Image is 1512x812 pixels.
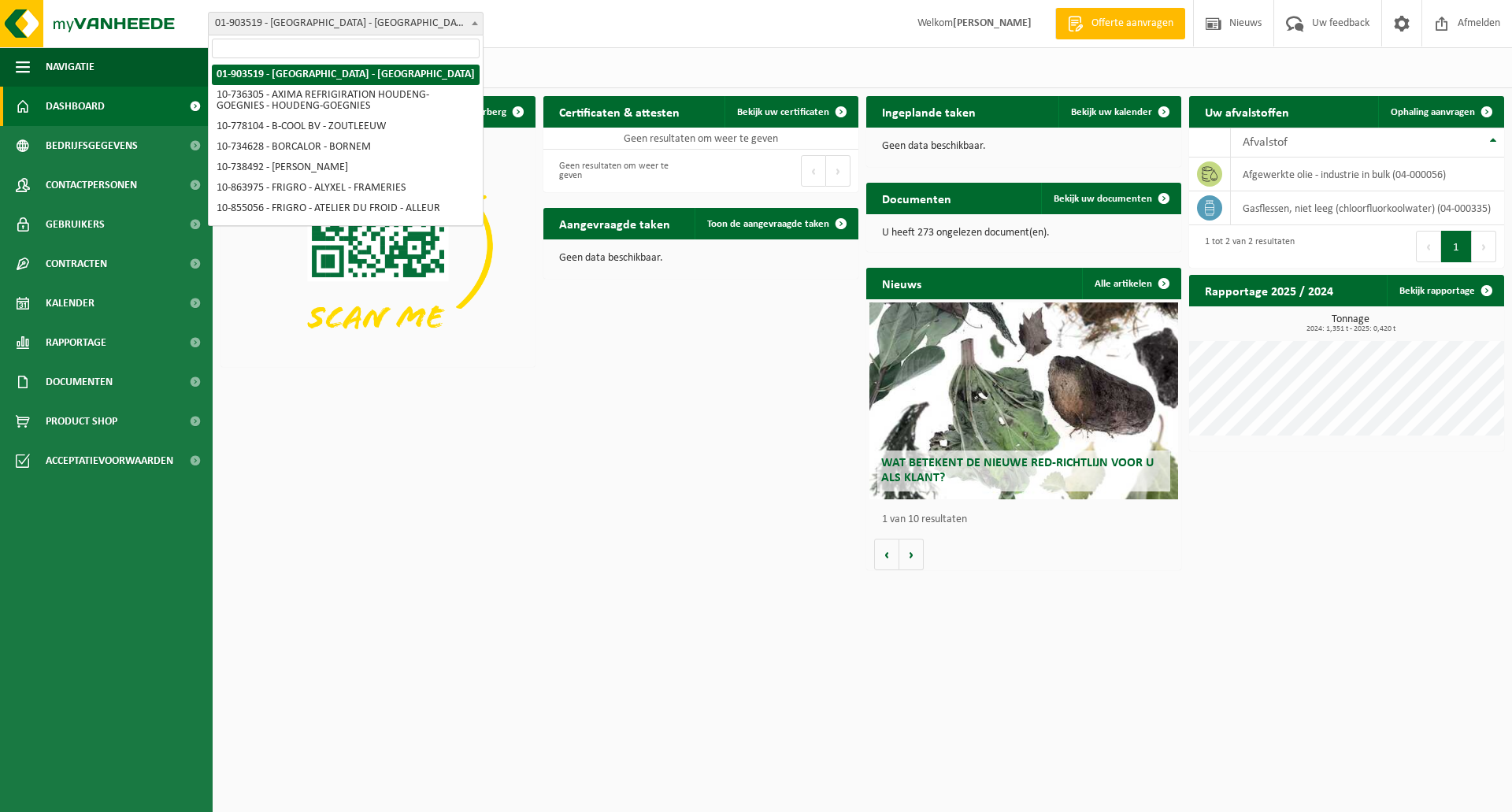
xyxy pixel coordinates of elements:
p: U heeft 273 ongelezen document(en). [882,228,1165,239]
span: Contactpersonen [46,165,137,205]
a: Alle artikelen [1082,268,1180,299]
a: Wat betekent de nieuwe RED-richtlijn voor u als klant? [869,302,1178,499]
p: Geen data beschikbaar. [882,141,1165,152]
strong: [PERSON_NAME] [953,17,1032,29]
li: 10-863975 - FRIGRO - ALYXEL - FRAMERIES [212,178,480,198]
span: Rapportage [46,323,106,362]
span: Toon de aangevraagde taken [707,219,829,229]
h3: Tonnage [1197,314,1504,333]
span: Documenten [46,362,113,402]
a: Bekijk rapportage [1387,275,1503,306]
a: Toon de aangevraagde taken [695,208,857,239]
li: 10-736305 - AXIMA REFRIGIRATION HOUDENG-GOEGNIES - HOUDENG-GOEGNIES [212,85,480,117]
span: Bekijk uw kalender [1071,107,1152,117]
p: Geen data beschikbaar. [559,253,843,264]
span: Offerte aanvragen [1088,16,1177,32]
span: Contracten [46,244,107,284]
span: Dashboard [46,87,105,126]
button: Verberg [459,96,534,128]
li: 10-853773 - FRIGRO - BIOFRESH VERS - ONZE-LIEVE-VROUW-WAVER [212,219,480,250]
span: 2024: 1,351 t - 2025: 0,420 t [1197,325,1504,333]
td: gasflessen, niet leeg (chloorfluorkoolwater) (04-000335) [1231,191,1504,225]
li: 10-734628 - BORCALOR - BORNEM [212,137,480,158]
button: Next [826,155,850,187]
button: 1 [1441,231,1472,262]
span: Bedrijfsgegevens [46,126,138,165]
span: Bekijk uw certificaten [737,107,829,117]
button: Previous [801,155,826,187]
span: Afvalstof [1243,136,1288,149]
span: Wat betekent de nieuwe RED-richtlijn voor u als klant? [881,457,1154,484]
h2: Certificaten & attesten [543,96,695,127]
h2: Rapportage 2025 / 2024 [1189,275,1349,306]
li: 01-903519 - [GEOGRAPHIC_DATA] - [GEOGRAPHIC_DATA] [212,65,480,85]
h2: Documenten [866,183,967,213]
span: Verberg [472,107,506,117]
span: 01-903519 - FRIGRO NV - MOORSELE [208,12,484,35]
a: Ophaling aanvragen [1378,96,1503,128]
h2: Ingeplande taken [866,96,991,127]
span: Product Shop [46,402,117,441]
span: Bekijk uw documenten [1054,194,1152,204]
button: Previous [1416,231,1441,262]
p: 1 van 10 resultaten [882,514,1173,525]
h2: Uw afvalstoffen [1189,96,1305,127]
a: Offerte aanvragen [1055,8,1185,39]
td: Geen resultaten om weer te geven [543,128,858,150]
span: Acceptatievoorwaarden [46,441,173,480]
button: Next [1472,231,1496,262]
span: Ophaling aanvragen [1391,107,1475,117]
span: Gebruikers [46,205,105,244]
a: Bekijk uw documenten [1041,183,1180,214]
div: Geen resultaten om weer te geven [551,154,693,188]
span: Navigatie [46,47,94,87]
li: 10-778104 - B-COOL BV - ZOUTLEEUW [212,117,480,137]
span: Kalender [46,284,94,323]
div: 1 tot 2 van 2 resultaten [1197,229,1295,264]
img: Download de VHEPlus App [220,128,535,364]
li: 10-738492 - [PERSON_NAME] [212,158,480,178]
button: Vorige [874,539,899,570]
h2: Nieuws [866,268,937,298]
a: Bekijk uw certificaten [724,96,857,128]
h2: Aangevraagde taken [543,208,686,239]
button: Volgende [899,539,924,570]
span: 01-903519 - FRIGRO NV - MOORSELE [209,13,483,35]
td: afgewerkte olie - industrie in bulk (04-000056) [1231,158,1504,191]
a: Bekijk uw kalender [1058,96,1180,128]
li: 10-855056 - FRIGRO - ATELIER DU FROID - ALLEUR [212,198,480,219]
